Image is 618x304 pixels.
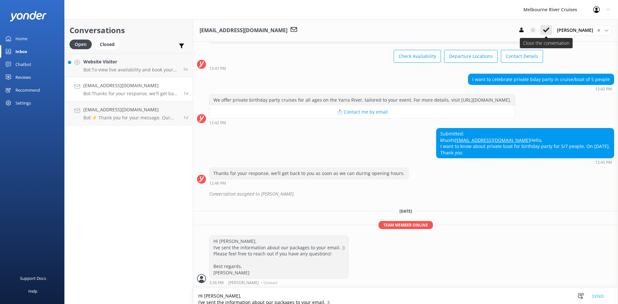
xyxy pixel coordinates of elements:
[83,115,179,121] p: Bot: ⚡ Thank you for your message. Our office hours are Mon - Fri 9.30am - 5pm. We'll get back to...
[200,26,287,35] h3: [EMAIL_ADDRESS][DOMAIN_NAME]
[209,281,224,285] strong: 3:36 PM
[70,24,188,36] h2: Conversations
[10,11,47,22] img: yonder-white-logo.png
[83,58,178,65] h4: Website Visitor
[83,106,179,113] h4: [EMAIL_ADDRESS][DOMAIN_NAME]
[183,91,188,96] span: Sep 01 2025 12:45pm (UTC +10:00) Australia/Sydney
[15,71,31,84] div: Reviews
[557,27,597,34] span: [PERSON_NAME]
[210,168,408,179] div: Thanks for your response, we'll get back to you as soon as we can during opening hours.
[83,82,179,89] h4: [EMAIL_ADDRESS][DOMAIN_NAME]
[468,74,614,85] div: I want to celebrate private bday party in cruise/boat of 5 people
[595,87,612,91] strong: 12:42 PM
[228,281,259,285] span: [PERSON_NAME]
[65,77,193,101] a: [EMAIL_ADDRESS][DOMAIN_NAME]Bot:Thanks for your response, we'll get back to you as soon as we can...
[394,50,441,63] button: Check Availability
[209,66,543,70] div: Sep 01 2025 12:41pm (UTC +10:00) Australia/Sydney
[20,272,46,285] div: Support Docs
[15,45,27,58] div: Inbox
[70,41,95,48] a: Open
[209,189,614,199] div: Conversation assigned to [PERSON_NAME].
[95,41,123,48] a: Closed
[210,106,515,118] button: 📩 Contact me by email
[15,58,31,71] div: Chatbot
[595,161,612,164] strong: 12:45 PM
[379,221,433,229] span: Team member online
[28,285,37,298] div: Help
[65,101,193,125] a: [EMAIL_ADDRESS][DOMAIN_NAME]Bot:⚡ Thank you for your message. Our office hours are Mon - Fri 9.30...
[183,115,188,120] span: Sep 01 2025 12:42pm (UTC +10:00) Australia/Sydney
[65,53,193,77] a: Website VisitorBot:To view live availability and book your Melbourne River Cruise experience, ple...
[209,121,226,125] strong: 12:42 PM
[597,27,600,33] span: ✕
[183,67,188,72] span: Sep 02 2025 02:33pm (UTC +10:00) Australia/Sydney
[209,120,515,125] div: Sep 01 2025 12:42pm (UTC +10:00) Australia/Sydney
[83,67,178,73] p: Bot: To view live availability and book your Melbourne River Cruise experience, please visit: [UR...
[209,181,226,185] strong: 12:46 PM
[83,91,179,97] p: Bot: Thanks for your response, we'll get back to you as soon as we can during opening hours.
[209,181,409,185] div: Sep 01 2025 12:46pm (UTC +10:00) Australia/Sydney
[396,208,416,214] span: [DATE]
[209,67,226,70] strong: 12:41 PM
[15,97,31,109] div: Settings
[15,32,27,45] div: Home
[95,40,119,49] div: Closed
[444,50,498,63] button: Departure Locations
[210,95,515,106] div: We offer private birthday party cruises for all ages on the Yarra River, tailored to your event. ...
[501,50,543,63] button: Contact Details
[197,189,614,199] div: 2025-09-01T06:13:00.388
[261,281,277,285] span: • Unread
[436,128,614,158] div: Submitted: khushi Hello, I want to know about private boat for birthday party for 5/7 people. On ...
[209,280,349,285] div: Sep 02 2025 03:36pm (UTC +10:00) Australia/Sydney
[15,84,40,97] div: Recommend
[468,87,614,91] div: Sep 01 2025 12:42pm (UTC +10:00) Australia/Sydney
[455,137,530,143] a: [EMAIL_ADDRESS][DOMAIN_NAME]
[436,160,614,164] div: Sep 01 2025 12:45pm (UTC +10:00) Australia/Sydney
[70,40,92,49] div: Open
[554,25,612,35] div: Assign User
[210,236,348,278] div: Hi [PERSON_NAME], I’ve sent the information about our packages to your email. :) Please feel free...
